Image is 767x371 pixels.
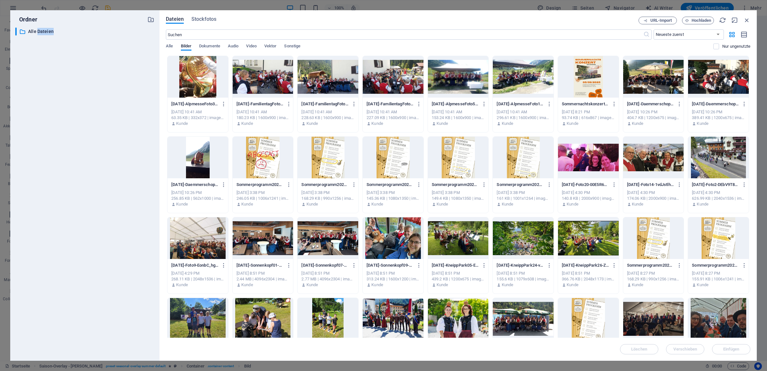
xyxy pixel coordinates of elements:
div: 168.29 KB | 990x1256 | image/jpeg [627,276,680,282]
i: Schließen [743,17,750,24]
span: Bilder [181,42,192,51]
p: Sommerprogramm2025-09-15-D7ovvF-BAzLjZYwQHss3lQ.jpeg [497,182,544,188]
div: 168.29 KB | 990x1256 | image/jpeg [301,196,354,201]
p: Kunde [567,201,578,207]
p: 2025-08-10-AlpmesseFoto3--eczoSCHEw4KUcO2NL8iZ_g.jpg [171,101,218,107]
p: Kunde [371,201,383,207]
p: 2025-08-15-FamilientagFoto1-7Tl7AxH56GKJxiiin_ok5Q.jpeg [367,101,414,107]
div: [DATE] 10:41 AM [301,109,354,115]
p: Sommerprogramm2025-08-01-bP8Tvq8CwjdzyFUcPalHvQ.jpeg [692,262,739,268]
p: [DATE]-AlpmesseFoto5-KRM-AyyQnjG1RFuUmFs-fw.jpeg [432,101,479,107]
p: Sommerprogramm2025-08-15-MylXEBAMXW5tat7H7RLkPw.jpeg [432,182,479,188]
div: 228.63 KB | 1600x900 | image/jpeg [301,115,354,121]
div: 389.41 KB | 1200x675 | image/jpeg [692,115,745,121]
button: Hochladen [682,17,714,24]
div: [DATE] 10:41 AM [367,109,420,115]
p: Kunde [632,282,644,288]
p: 2025-07-25-Foto2-DEbV9T8WcvEapag61hrTew.jpeg [692,182,739,188]
span: Hochladen [692,19,711,22]
p: Kunde [697,282,709,288]
p: Kunde [176,121,188,126]
i: Minimieren [731,17,738,24]
p: Sommerprogramm2025-08-08-pnj5GGsYgQXC4vqGFHTgBA.jpeg [627,262,674,268]
div: 268.11 KB | 2048x1536 | image/jpeg [171,276,224,282]
div: [DATE] 4:29 PM [171,270,224,276]
div: 140.8 KB | 2000x900 | image/jpeg [562,196,615,201]
p: 2025-07-04-KneippPark24-vt0zjYvt8mWTYKFmDfM02Q.jpeg [497,262,544,268]
div: [DATE] 8:51 PM [562,270,615,276]
div: [DATE] 8:51 PM [497,270,550,276]
p: Ordner [15,15,37,24]
div: [DATE] 10:26 PM [171,190,224,196]
p: Sommerprogramm2025-08-01-abgesagt-hD77lD9Opwj9IilwujGl9g.jpeg [236,182,283,188]
p: 2025-08-08-DaemmerschoppenPostStuben-Foto4-fVmVDAea0FT1Dek5DjrAIg.jpg [627,101,674,107]
div: 439.2 KB | 1200x675 | image/jpeg [432,276,485,282]
div: [DATE] 8:51 PM [301,270,354,276]
button: URL-Import [639,17,677,24]
div: [DATE] 10:26 PM [627,109,680,115]
div: [DATE] 8:51 PM [367,270,420,276]
div: 145.36 KB | 1080x1350 | image/jpeg [367,196,420,201]
div: [DATE] 3:38 PM [497,190,550,196]
div: 63.35 KB | 332x372 | image/jpeg [171,115,224,121]
p: 2025-07-25-Foto9-EonbC_hgCkYnhsfZM-ZonQ.jpeg [171,262,218,268]
p: Kunde [241,201,253,207]
p: Kunde [241,121,253,126]
span: Audio [228,42,238,51]
div: [DATE] 3:38 PM [236,190,290,196]
p: Sommerprogramm2025-08-08-pnj5GGsYgQXC4vqGFHTgBA-aNVQBwjV9ykvaLgM5WL6cw.jpeg [301,182,348,188]
div: [DATE] 10:41 AM [236,109,290,115]
p: Kunde [502,121,514,126]
div: [DATE] 10:41 AM [171,109,224,115]
div: 161 KB | 1001x1264 | image/jpeg [497,196,550,201]
div: 2.77 MB | 4096x2304 | image/jpeg [301,276,354,282]
div: 149.4 KB | 1080x1350 | image/jpeg [432,196,485,201]
div: [DATE] 10:41 AM [432,109,485,115]
span: Vektor [264,42,277,51]
p: 2025-07-06-Sonnenkopf01-yS2RbmYKCxLdTi7BvXy9ww.jpg [236,262,283,268]
p: Kunde [306,121,318,126]
p: 2025-07-04-KneippPark05-EbkWXGKdkLl71AF4FO07DQ.jpg [432,262,479,268]
p: 2025-07-25-Foto20-00E5R6HR0idkWCvLx-rFGQ.jpeg [562,182,609,188]
p: Kunde [371,282,383,288]
p: 2025-07-06-Sonnenkopf07-C0WSAojITNiqpmhYeqIdQg.jpg [301,262,348,268]
p: 2025-08-10-AlpmesseFoto1-N3zNY80xYI6Ui4ThrmkW-A.jpeg [497,101,544,107]
p: 2025-08-15-FamilientagFoto3-uyMOxz8cFO_1MAinYbFUXA.jpeg [301,101,348,107]
p: 2025-08-15-FamilientagFoto2-WBmvRKNA9EL6RevDCFM4Fw.jpeg [236,101,283,107]
div: [DATE] 4:30 PM [692,190,745,196]
div: [DATE] 10:41 AM [497,109,550,115]
p: Kunde [306,282,318,288]
p: Alle Dateien [28,28,143,35]
div: [DATE] 4:30 PM [562,190,615,196]
p: Kunde [502,201,514,207]
i: Neuen Ordner erstellen [147,16,154,23]
p: Kunde [176,201,188,207]
p: 2025-08-08-DaemmerschoppenPostStuben-Foto8-_6Lm4h2lzr0DeKsBgfLhDw.jpg [171,182,218,188]
span: Alle [166,42,173,51]
p: Kunde [306,201,318,207]
p: Kunde [567,121,578,126]
div: 155.6 KB | 1079x608 | image/jpeg [497,276,550,282]
div: [DATE] 3:38 PM [367,190,420,196]
p: Kunde [632,121,644,126]
p: 2025-07-04-KneippPark26-ZIwoO_1RUc0RtrtekdoMnQ.jpeg [562,262,609,268]
div: [DATE] 3:38 PM [301,190,354,196]
div: 404.7 KB | 1200x675 | image/jpeg [627,115,680,121]
p: Sommerprogramm2025-08-10-49GZsPfXD0TmUqOG3yhheQ.jpeg [367,182,414,188]
p: Kunde [371,121,383,126]
input: Suchen [166,29,643,40]
div: 366.76 KB | 2048x1173 | image/jpeg [562,276,615,282]
div: 227.09 KB | 1600x900 | image/jpeg [367,115,420,121]
i: Neu laden [719,17,726,24]
div: 626.99 KB | 2040x1536 | image/jpeg [692,196,745,201]
p: Kunde [241,282,253,288]
p: 2025-08-08-DaemmerschoppenPostStuben-Foto2-wZbIcYCfFrDBn1cVKz-32w.jpg [692,101,739,107]
p: Kunde [502,282,514,288]
div: 174.06 KB | 2000x900 | image/jpeg [627,196,680,201]
div: 296.61 KB | 1600x900 | image/jpeg [497,115,550,121]
div: 313.24 KB | 1600x1200 | image/jpeg [367,276,420,282]
div: [DATE] 8:27 PM [627,270,680,276]
div: 2.44 MB | 4096x2304 | image/jpeg [236,276,290,282]
p: Kunde [697,201,709,207]
p: Kunde [632,201,644,207]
